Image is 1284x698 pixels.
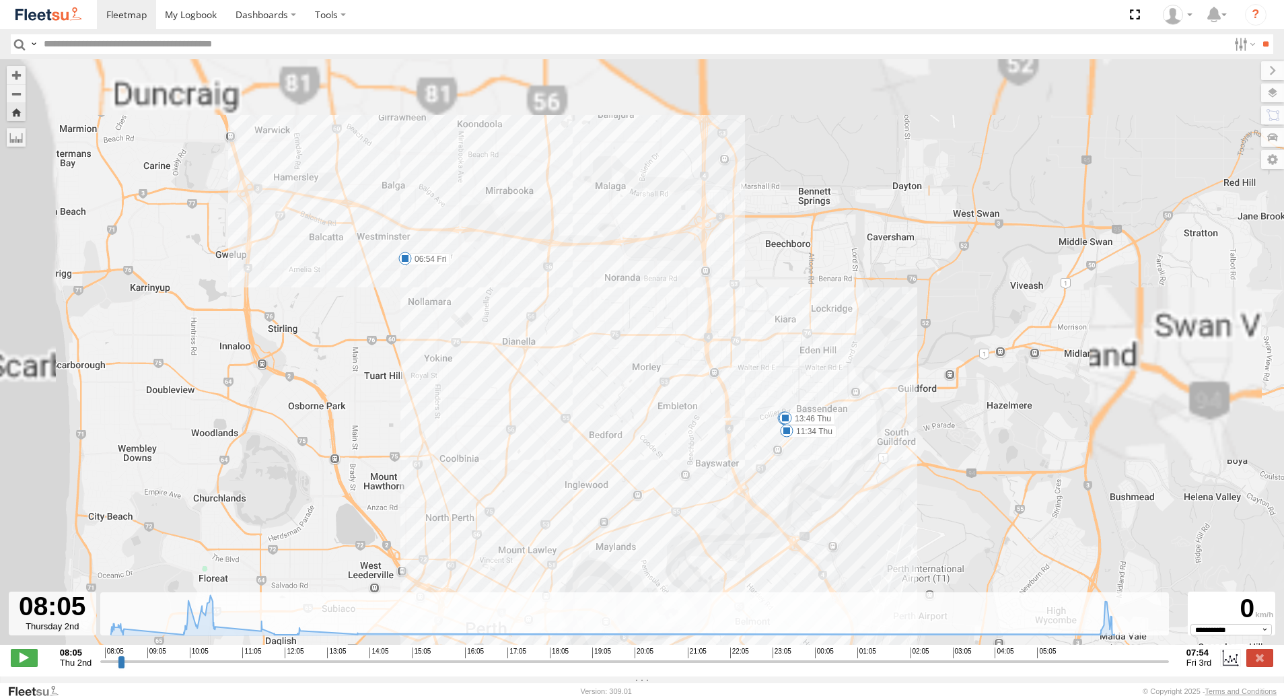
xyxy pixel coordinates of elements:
span: 22:05 [730,648,749,658]
label: 06:54 Fri [405,253,450,265]
strong: 07:54 [1186,648,1211,658]
label: 13:46 Thu [785,413,835,425]
span: 19:05 [592,648,611,658]
span: Fri 3rd Oct 2025 [1186,658,1211,668]
button: Zoom Home [7,103,26,121]
label: Play/Stop [11,649,38,666]
div: TheMaker Systems [1158,5,1197,25]
div: © Copyright 2025 - [1143,687,1277,695]
strong: 08:05 [60,648,92,658]
span: 00:05 [815,648,834,658]
span: 12:05 [285,648,304,658]
span: 20:05 [635,648,653,658]
span: 13:05 [327,648,346,658]
span: 17:05 [507,648,526,658]
a: Visit our Website [7,685,69,698]
span: 09:05 [147,648,166,658]
span: 16:05 [465,648,484,658]
label: 11:34 Thu [787,425,836,438]
div: 0 [1190,594,1273,624]
label: Map Settings [1261,150,1284,169]
label: Measure [7,128,26,147]
span: 14:05 [369,648,388,658]
span: 21:05 [688,648,707,658]
span: 04:05 [995,648,1013,658]
span: 03:05 [953,648,972,658]
span: 05:05 [1037,648,1056,658]
i: ? [1245,4,1267,26]
span: 02:05 [911,648,929,658]
span: 23:05 [773,648,791,658]
span: 18:05 [550,648,569,658]
a: Terms and Conditions [1205,687,1277,695]
button: Zoom out [7,84,26,103]
span: Thu 2nd Oct 2025 [60,658,92,668]
div: Version: 309.01 [581,687,632,695]
span: 15:05 [412,648,431,658]
label: Close [1246,649,1273,666]
button: Zoom in [7,66,26,84]
span: 01:05 [857,648,876,658]
label: Search Filter Options [1229,34,1258,54]
span: 08:05 [105,648,124,658]
span: 10:05 [190,648,209,658]
label: Search Query [28,34,39,54]
span: 11:05 [242,648,261,658]
img: fleetsu-logo-horizontal.svg [13,5,83,24]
